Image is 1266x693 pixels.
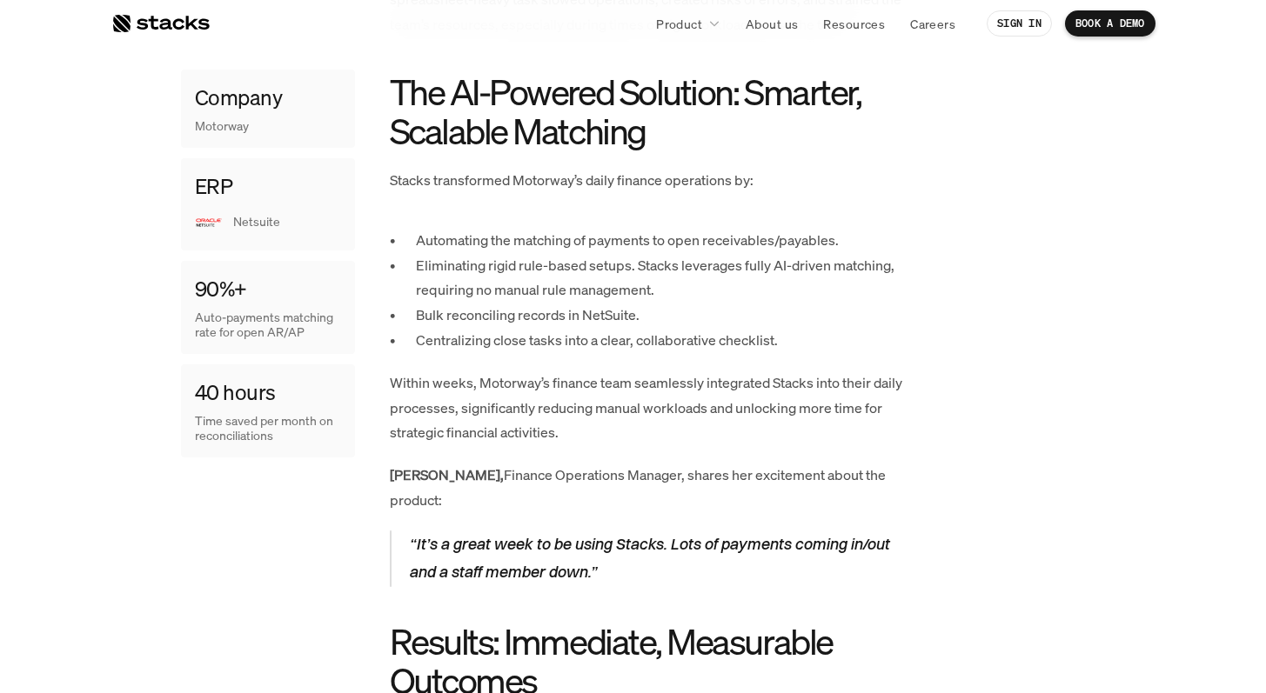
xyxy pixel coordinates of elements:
[195,120,249,135] p: Motorway
[910,15,955,33] p: Careers
[656,15,702,33] p: Product
[746,15,798,33] p: About us
[390,465,504,484] strong: [PERSON_NAME],
[390,463,912,513] p: Finance Operations Manager, shares her excitement about the product:
[900,8,966,39] a: Careers
[409,530,912,587] p: “It’s a great week to be using Stacks. Lots of payments coming in/out and a staff member down.”
[735,8,808,39] a: About us
[997,17,1042,30] p: SIGN IN
[195,378,276,408] h4: 40 hours
[195,172,233,202] h4: ERP
[416,328,912,353] p: Centralizing close tasks into a clear, collaborative checklist.
[1065,10,1155,37] a: BOOK A DEMO
[416,253,912,303] p: Eliminating rigid rule-based setups. Stacks leverages fully AI-driven matching, requiring no manu...
[416,228,912,253] p: Automating the matching of payments to open receivables/payables.
[195,83,283,113] h4: Company
[195,275,247,304] h4: 90%+
[813,8,895,39] a: Resources
[233,216,341,230] p: Netsuite
[987,10,1052,37] a: SIGN IN
[205,331,282,343] a: Privacy Policy
[390,168,912,193] p: Stacks transformed Motorway’s daily finance operations by:
[390,72,912,150] h2: The AI-Powered Solution: Smarter, Scalable Matching
[416,303,912,328] p: Bulk reconciling records in NetSuite.
[195,415,341,444] p: Time saved per month on reconciliations
[1075,17,1145,30] p: BOOK A DEMO
[823,15,885,33] p: Resources
[390,370,912,445] p: Within weeks, Motorway’s finance team seamlessly integrated Stacks into their daily processes, si...
[195,311,341,341] p: Auto-payments matching rate for open AR/AP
